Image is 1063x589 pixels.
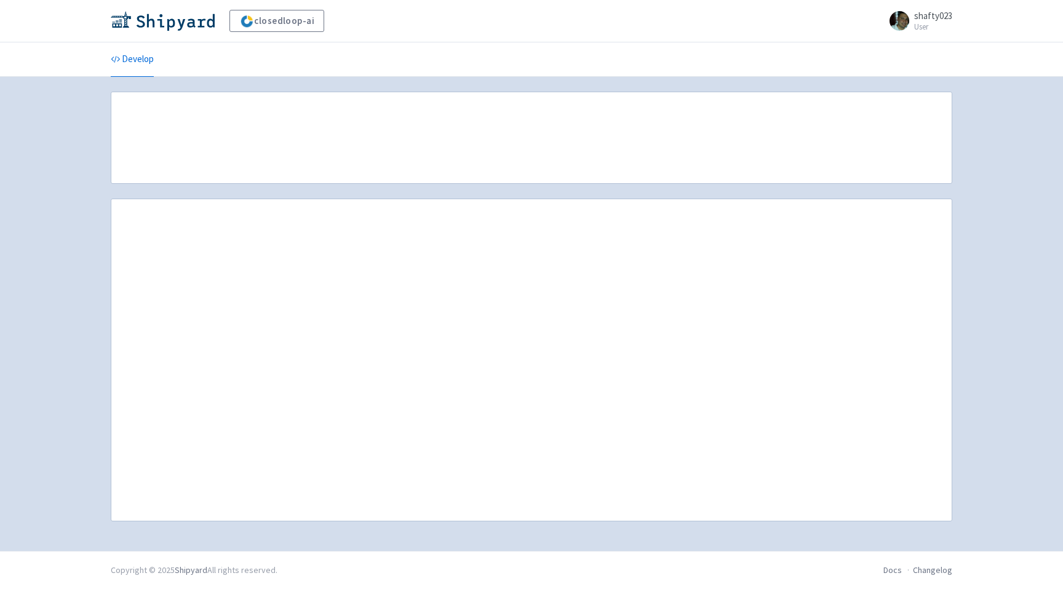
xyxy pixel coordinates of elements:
span: shafty023 [914,10,952,22]
a: shafty023 User [882,11,952,31]
img: Shipyard logo [111,11,215,31]
a: Changelog [913,564,952,575]
a: closedloop-ai [229,10,324,32]
a: Shipyard [175,564,207,575]
div: Copyright © 2025 All rights reserved. [111,564,277,577]
a: Develop [111,42,154,77]
small: User [914,23,952,31]
a: Docs [883,564,902,575]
